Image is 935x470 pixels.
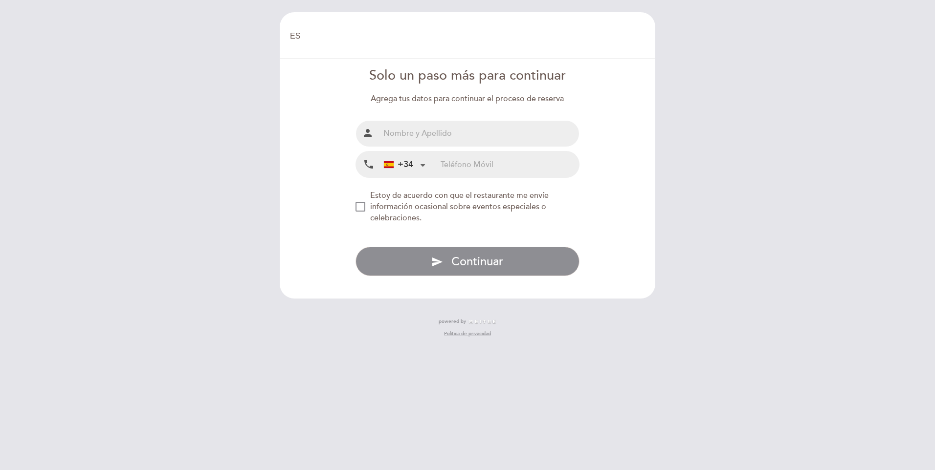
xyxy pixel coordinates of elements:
[431,256,443,268] i: send
[356,93,580,105] div: Agrega tus datos para continuar el proceso de reserva
[439,318,466,325] span: powered by
[380,152,429,177] div: Spain (España): +34
[468,320,496,324] img: MEITRE
[439,318,496,325] a: powered by
[441,151,579,177] input: Teléfono Móvil
[362,127,374,139] i: person
[444,330,491,337] a: Política de privacidad
[356,190,580,224] md-checkbox: NEW_MODAL_AGREE_RESTAURANT_SEND_OCCASIONAL_INFO
[370,191,549,223] span: Estoy de acuerdo con que el restaurante me envíe información ocasional sobre eventos especiales o...
[379,121,579,147] input: Nombre y Apellido
[384,158,413,171] div: +34
[356,247,580,276] button: send Continuar
[356,66,580,85] div: Solo un paso más para continuar
[363,158,375,171] i: local_phone
[451,255,503,269] span: Continuar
